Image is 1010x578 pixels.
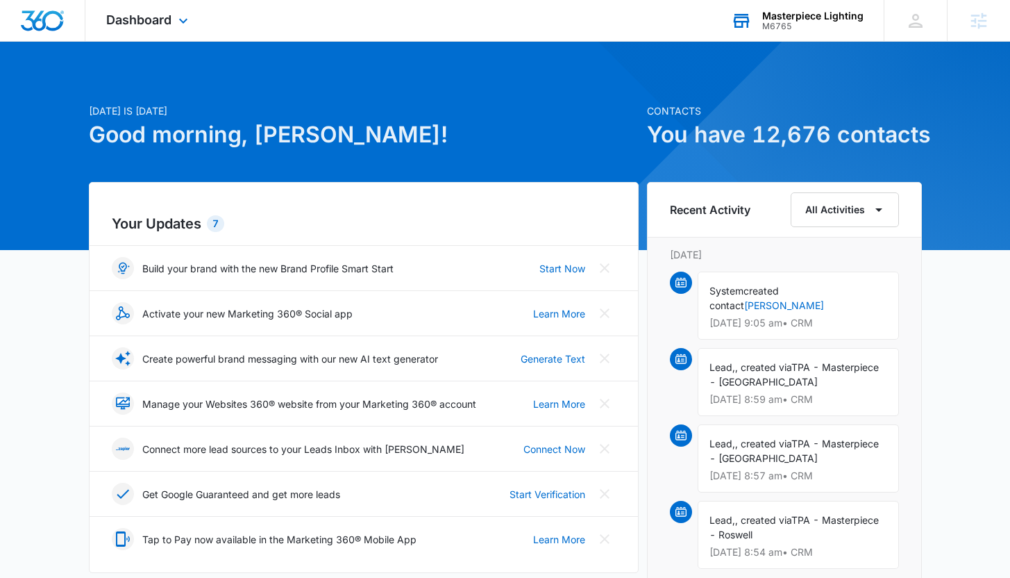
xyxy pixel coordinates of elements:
button: All Activities [791,192,899,227]
p: Tap to Pay now available in the Marketing 360® Mobile App [142,532,416,547]
h1: Good morning, [PERSON_NAME]! [89,118,639,151]
a: Generate Text [521,352,585,366]
p: Build your brand with the new Brand Profile Smart Start [142,261,394,276]
p: [DATE] 8:54 am • CRM [709,547,887,557]
div: account id [762,22,864,31]
p: [DATE] 8:57 am • CRM [709,471,887,481]
a: Learn More [533,306,585,321]
button: Close [594,257,616,279]
p: [DATE] 9:05 am • CRM [709,318,887,328]
p: [DATE] 8:59 am • CRM [709,395,887,404]
p: Activate your new Marketing 360® Social app [142,306,353,321]
button: Close [594,393,616,415]
p: [DATE] [670,247,899,262]
span: created contact [709,285,779,311]
div: 7 [207,215,224,232]
a: Learn More [533,532,585,547]
h6: Recent Activity [670,201,750,218]
p: Connect more lead sources to your Leads Inbox with [PERSON_NAME] [142,442,464,456]
div: account name [762,10,864,22]
a: Learn More [533,397,585,411]
span: TPA - Masterpiece - [GEOGRAPHIC_DATA] [709,361,879,388]
p: Manage your Websites 360® website from your Marketing 360® account [142,397,476,411]
span: TPA - Masterpiece - [GEOGRAPHIC_DATA] [709,438,879,464]
button: Close [594,302,616,324]
h2: Your Updates [112,213,616,234]
span: TPA - Masterpiece - Roswell [709,514,879,540]
span: , created via [735,514,791,526]
span: Dashboard [106,13,171,27]
p: [DATE] is [DATE] [89,104,639,118]
p: Contacts [647,104,922,118]
a: Connect Now [523,442,585,456]
button: Close [594,347,616,370]
p: Get Google Guaranteed and get more leads [142,487,340,502]
span: , created via [735,438,791,449]
a: Start Verification [510,487,585,502]
a: [PERSON_NAME] [744,299,824,311]
p: Create powerful brand messaging with our new AI text generator [142,352,438,366]
button: Close [594,438,616,460]
a: Start Now [539,261,585,276]
button: Close [594,528,616,550]
span: , created via [735,361,791,373]
button: Close [594,483,616,505]
span: Lead, [709,438,735,449]
h1: You have 12,676 contacts [647,118,922,151]
span: System [709,285,743,297]
span: Lead, [709,361,735,373]
span: Lead, [709,514,735,526]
